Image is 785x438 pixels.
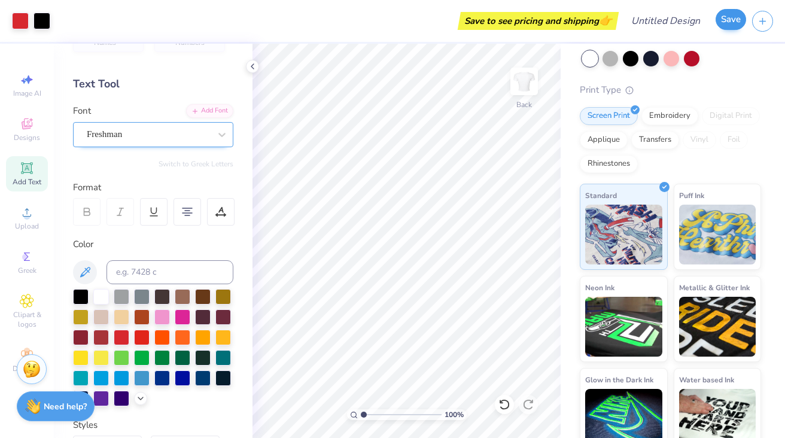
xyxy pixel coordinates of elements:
div: Back [516,99,532,110]
div: Add Font [186,104,233,118]
img: Back [512,69,536,93]
div: Embroidery [641,107,698,125]
img: Metallic & Glitter Ink [679,297,756,357]
div: Vinyl [683,131,716,149]
div: Styles [73,418,233,432]
span: Puff Ink [679,189,704,202]
img: Puff Ink [679,205,756,264]
span: Neon Ink [585,281,614,294]
div: Save to see pricing and shipping [461,12,616,30]
button: Switch to Greek Letters [159,159,233,169]
span: Personalized Names [94,30,136,47]
div: Print Type [580,83,761,97]
span: Personalized Numbers [175,30,218,47]
span: Metallic & Glitter Ink [679,281,750,294]
div: Color [73,238,233,251]
span: Designs [14,133,40,142]
div: Foil [720,131,748,149]
strong: Need help? [44,401,87,412]
label: Font [73,104,91,118]
img: Neon Ink [585,297,662,357]
div: Transfers [631,131,679,149]
span: 👉 [599,13,612,28]
div: Text Tool [73,76,233,92]
span: Glow in the Dark Ink [585,373,653,386]
input: Untitled Design [622,9,710,33]
button: Save [716,9,746,30]
span: Image AI [13,89,41,98]
span: Standard [585,189,617,202]
span: Water based Ink [679,373,734,386]
span: Upload [15,221,39,231]
span: Decorate [13,364,41,373]
span: Clipart & logos [6,310,48,329]
div: Format [73,181,235,194]
div: Digital Print [702,107,760,125]
span: Greek [18,266,36,275]
span: Add Text [13,177,41,187]
div: Applique [580,131,628,149]
input: e.g. 7428 c [107,260,233,284]
img: Standard [585,205,662,264]
span: 100 % [445,409,464,420]
div: Rhinestones [580,155,638,173]
div: Screen Print [580,107,638,125]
